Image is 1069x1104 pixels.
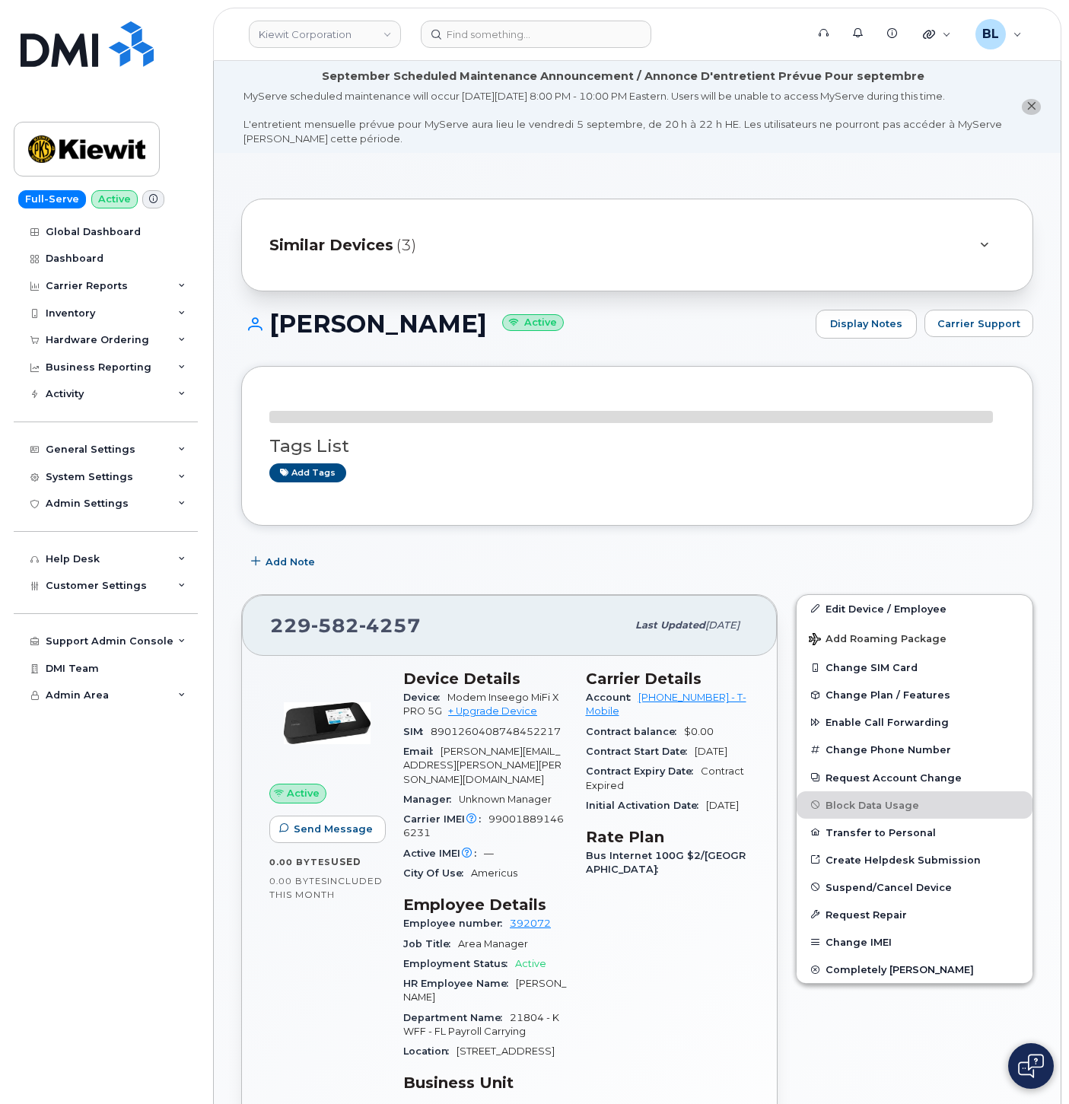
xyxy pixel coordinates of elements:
[331,856,361,867] span: used
[403,1012,510,1023] span: Department Name
[403,692,447,703] span: Device
[797,846,1032,873] a: Create Helpdesk Submission
[287,786,320,800] span: Active
[311,614,359,637] span: 582
[515,958,546,969] span: Active
[403,848,484,859] span: Active IMEI
[706,800,739,811] span: [DATE]
[241,549,328,576] button: Add Note
[924,310,1033,337] button: Carrier Support
[403,1045,457,1057] span: Location
[1018,1054,1044,1078] img: Open chat
[684,726,714,737] span: $0.00
[403,867,471,879] span: City Of Use
[502,314,564,332] small: Active
[826,689,950,701] span: Change Plan / Features
[359,614,421,637] span: 4257
[586,746,695,757] span: Contract Start Date
[403,938,458,950] span: Job Title
[269,816,386,843] button: Send Message
[403,1012,559,1037] span: 21804 - KWFF - FL Payroll Carrying
[243,89,1002,145] div: MyServe scheduled maintenance will occur [DATE][DATE] 8:00 PM - 10:00 PM Eastern. Users will be u...
[586,726,684,737] span: Contract balance
[282,677,373,768] img: image20231002-3703462-1820iw.jpeg
[403,1074,568,1092] h3: Business Unit
[431,726,561,737] span: 8901260408748452217
[797,622,1032,654] button: Add Roaming Package
[403,978,516,989] span: HR Employee Name
[937,317,1020,331] span: Carrier Support
[510,918,551,929] a: 392072
[797,764,1032,791] button: Request Account Change
[458,938,528,950] span: Area Manager
[448,705,537,717] a: + Upgrade Device
[586,692,746,717] a: [PHONE_NUMBER] - T-Mobile
[269,857,331,867] span: 0.00 Bytes
[1022,99,1041,115] button: close notification
[809,633,947,647] span: Add Roaming Package
[294,822,373,836] span: Send Message
[403,918,510,929] span: Employee number
[797,681,1032,708] button: Change Plan / Features
[797,654,1032,681] button: Change SIM Card
[797,956,1032,983] button: Completely [PERSON_NAME]
[826,881,952,892] span: Suspend/Cancel Device
[266,555,315,569] span: Add Note
[816,310,917,339] a: Display Notes
[797,736,1032,763] button: Change Phone Number
[457,1045,555,1057] span: [STREET_ADDRESS]
[797,708,1032,736] button: Enable Call Forwarding
[269,876,327,886] span: 0.00 Bytes
[826,717,949,728] span: Enable Call Forwarding
[403,896,568,914] h3: Employee Details
[403,746,441,757] span: Email
[269,234,393,256] span: Similar Devices
[705,619,740,631] span: [DATE]
[403,794,459,805] span: Manager
[403,813,488,825] span: Carrier IMEI
[459,794,552,805] span: Unknown Manager
[586,800,706,811] span: Initial Activation Date
[586,765,744,791] span: Contract Expired
[797,873,1032,901] button: Suspend/Cancel Device
[586,850,746,875] span: Bus Internet 100G $2/[GEOGRAPHIC_DATA]
[396,234,416,256] span: (3)
[403,746,562,785] span: [PERSON_NAME][EMAIL_ADDRESS][PERSON_NAME][PERSON_NAME][DOMAIN_NAME]
[270,614,421,637] span: 229
[322,68,924,84] div: September Scheduled Maintenance Announcement / Annonce D'entretient Prévue Pour septembre
[797,791,1032,819] button: Block Data Usage
[241,310,808,337] h1: [PERSON_NAME]
[269,463,346,482] a: Add tags
[797,928,1032,956] button: Change IMEI
[403,692,558,717] span: Modem Inseego MiFi X PRO 5G
[586,670,750,688] h3: Carrier Details
[586,692,638,703] span: Account
[471,867,517,879] span: Americus
[797,595,1032,622] a: Edit Device / Employee
[586,765,701,777] span: Contract Expiry Date
[484,848,494,859] span: —
[403,726,431,737] span: SIM
[635,619,705,631] span: Last updated
[797,901,1032,928] button: Request Repair
[797,819,1032,846] button: Transfer to Personal
[403,958,515,969] span: Employment Status
[695,746,727,757] span: [DATE]
[269,437,1005,456] h3: Tags List
[826,964,974,975] span: Completely [PERSON_NAME]
[586,828,750,846] h3: Rate Plan
[403,670,568,688] h3: Device Details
